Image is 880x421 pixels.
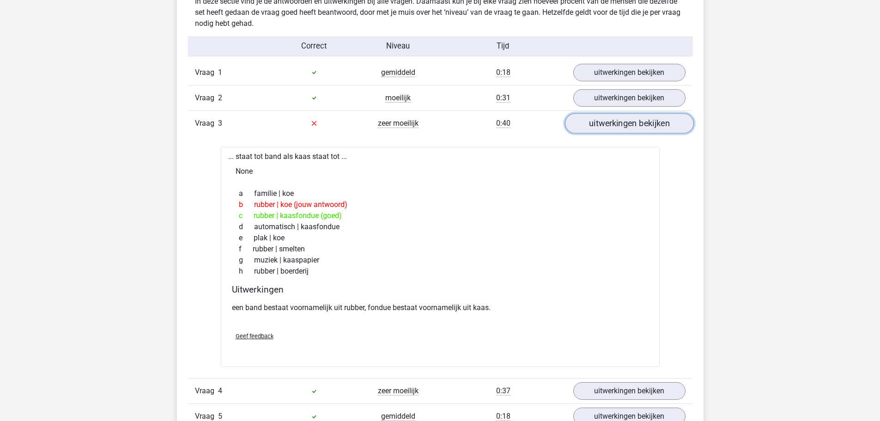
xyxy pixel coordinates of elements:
[239,188,254,199] span: a
[232,199,649,210] div: rubber | koe (jouw antwoord)
[195,118,218,129] span: Vraag
[381,68,415,77] span: gemiddeld
[195,67,218,78] span: Vraag
[573,89,686,107] a: uitwerkingen bekijken
[218,412,222,421] span: 5
[236,333,273,340] span: Geef feedback
[239,255,254,266] span: g
[232,188,649,199] div: familie | koe
[239,232,254,244] span: e
[496,93,510,103] span: 0:31
[356,41,440,52] div: Niveau
[218,386,222,395] span: 4
[218,93,222,102] span: 2
[218,119,222,128] span: 3
[378,119,419,128] span: zeer moeilijk
[232,266,649,277] div: rubber | boerderij
[496,412,510,421] span: 0:18
[221,147,660,367] div: ... staat tot band als kaas staat tot ...
[564,113,693,134] a: uitwerkingen bekijken
[239,221,254,232] span: d
[385,93,411,103] span: moeilijk
[573,382,686,400] a: uitwerkingen bekijken
[195,92,218,104] span: Vraag
[232,284,649,295] h4: Uitwerkingen
[496,119,510,128] span: 0:40
[195,385,218,397] span: Vraag
[440,41,566,52] div: Tijd
[232,210,649,221] div: rubber | kaasfondue (goed)
[232,244,649,255] div: rubber | smelten
[239,266,254,277] span: h
[232,232,649,244] div: plak | koe
[239,199,254,210] span: b
[232,302,649,313] p: een band bestaat voornamelijk uit rubber, fondue bestaat voornamelijk uit kaas.
[239,244,253,255] span: f
[239,210,254,221] span: c
[496,386,510,396] span: 0:37
[378,386,419,396] span: zeer moeilijk
[232,221,649,232] div: automatisch | kaasfondue
[272,41,356,52] div: Correct
[228,162,652,181] div: None
[232,255,649,266] div: muziek | kaaspapier
[218,68,222,77] span: 1
[573,64,686,81] a: uitwerkingen bekijken
[381,412,415,421] span: gemiddeld
[496,68,510,77] span: 0:18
